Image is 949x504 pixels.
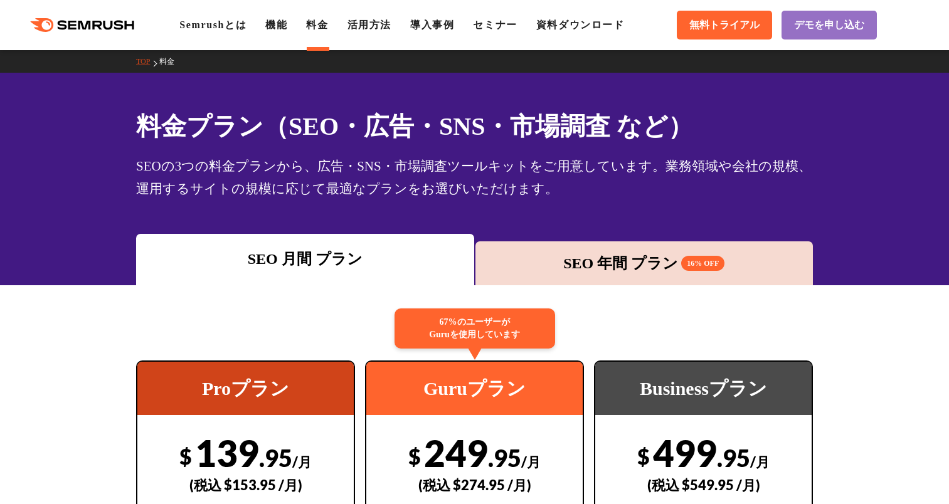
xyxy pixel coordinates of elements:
a: 料金 [159,57,184,66]
div: SEO 年間 プラン [482,252,807,275]
a: 資料ダウンロード [536,19,625,30]
a: 活用方法 [347,19,391,30]
span: $ [637,443,650,469]
div: SEO 月間 プラン [142,248,468,270]
div: Businessプラン [595,362,812,415]
a: 無料トライアル [677,11,772,39]
a: TOP [136,57,159,66]
span: 16% OFF [681,256,724,271]
span: $ [179,443,192,469]
div: SEOの3つの料金プランから、広告・SNS・市場調査ツールキットをご用意しています。業務領域や会社の規模、運用するサイトの規模に応じて最適なプランをお選びいただけます。 [136,155,813,200]
a: 導入事例 [410,19,454,30]
span: .95 [259,443,292,472]
h1: 料金プラン（SEO・広告・SNS・市場調査 など） [136,108,813,145]
span: .95 [488,443,521,472]
a: Semrushとは [179,19,247,30]
a: 料金 [306,19,328,30]
div: Proプラン [137,362,354,415]
span: 無料トライアル [689,19,760,32]
span: .95 [717,443,750,472]
span: /月 [521,453,541,470]
a: セミナー [473,19,517,30]
a: 機能 [265,19,287,30]
div: Guruプラン [366,362,583,415]
div: 67%のユーザーが Guruを使用しています [395,308,555,349]
a: デモを申し込む [782,11,877,39]
span: デモを申し込む [794,19,864,32]
span: $ [408,443,421,469]
span: /月 [750,453,770,470]
span: /月 [292,453,312,470]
